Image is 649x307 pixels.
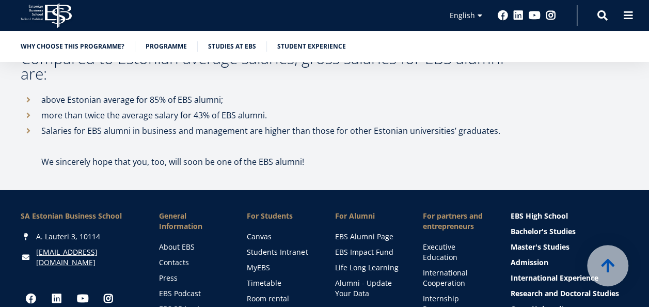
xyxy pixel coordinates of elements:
[423,211,490,232] span: For partners and entrepreneurs
[146,41,187,52] a: Programme
[423,242,490,263] a: Executive Education
[208,41,256,52] a: Studies at EBS
[511,257,628,268] a: Admission
[511,288,628,299] a: Research and Doctoral Studies
[513,10,524,21] a: Linkedin
[12,144,96,153] span: One-year MBA (in Estonian)
[3,171,9,178] input: Technology Innovation MBA
[41,154,511,170] p: We sincerely hope that you, too, will soon be one of the EBS alumni!
[159,242,226,252] a: About EBS
[21,51,511,82] h3: Compared to Estonian average salaries, gross salaries for EBS alumni are:
[247,232,314,242] a: Canvas
[3,158,9,164] input: Two-year MBA
[335,247,402,257] a: EBS Impact Fund
[511,226,628,237] a: Bachelor's Studies
[247,263,314,273] a: MyEBS
[3,144,9,151] input: One-year MBA (in Estonian)
[335,211,402,221] span: For Alumni
[12,157,56,166] span: Two-year MBA
[247,278,314,288] a: Timetable
[335,232,402,242] a: EBS Alumni Page
[498,10,508,21] a: Facebook
[41,108,511,123] p: more than twice the average salary for 43% of EBS alumni.
[546,10,556,21] a: Instagram
[247,211,314,221] a: For Students
[511,211,628,221] a: EBS High School
[423,268,490,288] a: International Cooperation
[21,41,124,52] a: Why choose this programme?
[21,232,138,242] div: A. Lauteri 3, 10114
[247,247,314,257] a: Students Intranet
[277,41,346,52] a: Student experience
[41,123,511,139] p: Salaries for EBS alumni in business and management are higher than those for other Estonian unive...
[12,171,99,180] span: Technology Innovation MBA
[335,278,402,299] a: Alumni - Update Your Data
[335,263,402,273] a: Life Long Learning
[36,247,138,268] a: [EMAIL_ADDRESS][DOMAIN_NAME]
[159,211,226,232] span: General Information
[41,92,511,108] p: above Estonian average for 85% of EBS alumni;
[529,10,541,21] a: Youtube
[245,1,278,10] span: Last Name
[511,273,628,283] a: International Experience
[21,211,138,221] div: SA Estonian Business School
[159,257,226,268] a: Contacts
[159,288,226,299] a: EBS Podcast
[247,294,314,304] a: Room rental
[511,242,628,252] a: Master's Studies
[159,273,226,283] a: Press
